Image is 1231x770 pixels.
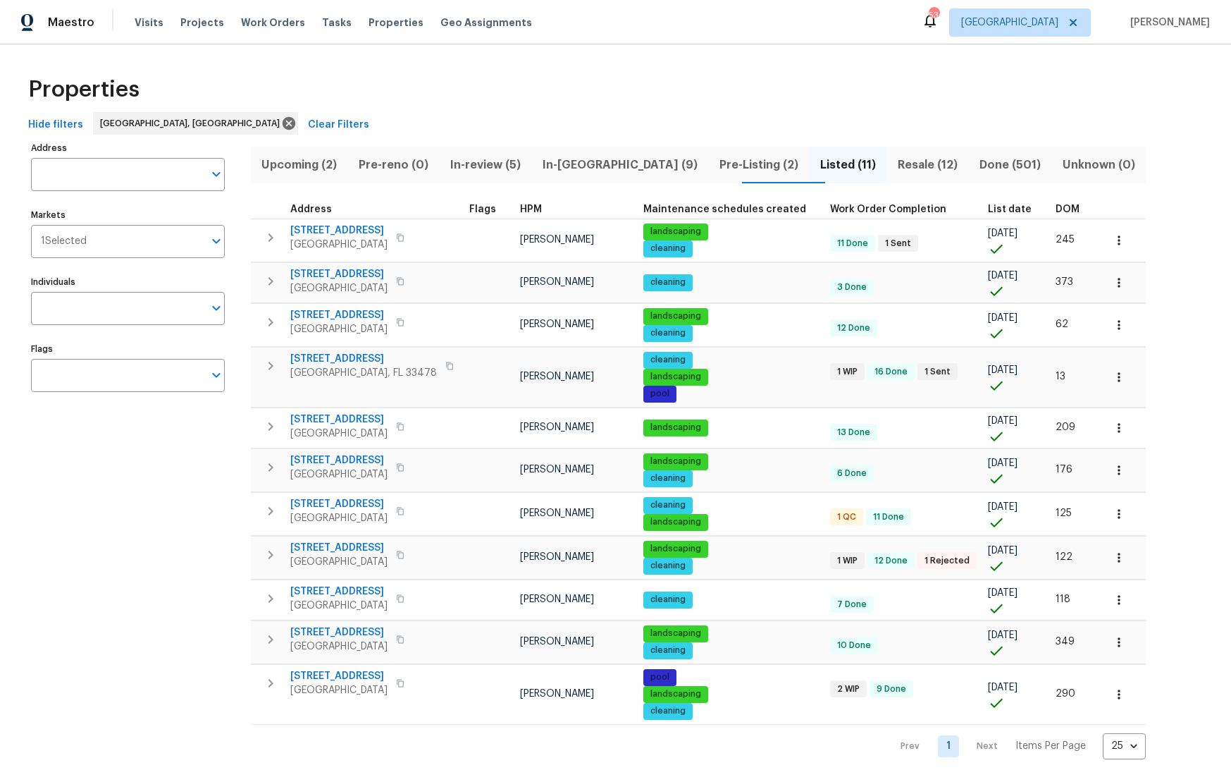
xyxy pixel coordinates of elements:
span: [STREET_ADDRESS] [290,224,388,238]
nav: Pagination Navigation [887,733,1146,759]
span: [PERSON_NAME] [520,594,594,604]
span: [STREET_ADDRESS] [290,669,388,683]
div: 25 [1103,728,1146,764]
span: In-[GEOGRAPHIC_DATA] (9) [540,155,700,175]
span: 1 WIP [831,555,863,567]
span: 176 [1056,465,1072,475]
span: Clear Filters [308,116,369,134]
span: [DATE] [988,502,1017,512]
span: cleaning [645,354,691,366]
span: [DATE] [988,228,1017,238]
div: 53 [929,8,939,23]
span: 1 Rejected [919,555,975,567]
span: 9 Done [871,683,912,695]
span: 12 Done [869,555,913,567]
label: Markets [31,211,225,219]
span: cleaning [645,499,691,511]
span: [STREET_ADDRESS] [290,453,388,468]
span: [DATE] [988,546,1017,556]
span: Tasks [322,18,352,28]
span: Pre-Listing (2) [717,155,801,175]
span: Pre-reno (0) [357,155,431,175]
span: 13 Done [831,427,876,439]
span: Unknown (0) [1060,155,1137,175]
span: cleaning [645,327,691,339]
span: [PERSON_NAME] [520,637,594,647]
span: cleaning [645,644,691,656]
span: [DATE] [988,630,1017,640]
span: 373 [1056,277,1073,287]
span: [GEOGRAPHIC_DATA], [GEOGRAPHIC_DATA] [100,116,285,130]
span: Properties [369,16,423,30]
span: [PERSON_NAME] [520,465,594,475]
span: pool [645,388,675,400]
span: [STREET_ADDRESS] [290,267,388,281]
span: [GEOGRAPHIC_DATA] [290,322,388,336]
span: Resale (12) [895,155,960,175]
span: [PERSON_NAME] [1125,16,1210,30]
span: cleaning [645,276,691,288]
span: [PERSON_NAME] [520,372,594,381]
span: [GEOGRAPHIC_DATA], FL 33478 [290,366,437,380]
span: [GEOGRAPHIC_DATA] [290,555,388,569]
span: 245 [1056,235,1075,245]
span: landscaping [645,456,707,468]
span: [GEOGRAPHIC_DATA] [290,427,388,441]
span: 209 [1056,422,1075,432]
a: Goto page 1 [938,735,959,757]
span: 11 Done [867,511,910,523]
span: Properties [28,82,140,97]
span: 11 Done [831,238,874,250]
span: cleaning [645,243,691,255]
span: landscaping [645,226,707,238]
span: landscaping [645,371,707,383]
span: Work Order Completion [830,204,946,214]
span: Maintenance schedules created [643,204,806,214]
span: 6 Done [831,468,872,479]
span: [GEOGRAPHIC_DATA] [290,599,388,613]
span: 290 [1056,689,1075,699]
span: Listed (11) [817,155,878,175]
span: Hide filters [28,116,83,134]
span: Maestro [48,16,94,30]
button: Open [206,365,226,385]
span: Geo Assignments [440,16,532,30]
span: [STREET_ADDRESS] [290,585,388,599]
span: [STREET_ADDRESS] [290,541,388,555]
span: cleaning [645,560,691,572]
span: [DATE] [988,271,1017,281]
span: 62 [1056,319,1068,329]
span: Done (501) [977,155,1043,175]
span: landscaping [645,422,707,434]
span: [PERSON_NAME] [520,508,594,518]
span: Flags [469,204,496,214]
span: 349 [1056,637,1075,647]
span: 1 Sent [879,238,917,250]
button: Clear Filters [302,112,375,138]
span: 13 [1056,372,1065,381]
span: Address [290,204,332,214]
span: In-review (5) [448,155,524,175]
label: Address [31,144,225,152]
span: [DATE] [988,458,1017,468]
span: List date [988,204,1032,214]
span: 1 Sent [919,366,956,378]
span: [DATE] [988,313,1017,323]
span: DOM [1056,204,1080,214]
span: [PERSON_NAME] [520,422,594,432]
label: Flags [31,345,225,353]
span: [GEOGRAPHIC_DATA] [290,683,388,697]
span: 1 QC [831,511,862,523]
span: [STREET_ADDRESS] [290,497,388,511]
span: [PERSON_NAME] [520,319,594,329]
span: [STREET_ADDRESS] [290,352,437,366]
span: [GEOGRAPHIC_DATA] [290,511,388,525]
span: [PERSON_NAME] [520,689,594,699]
span: [GEOGRAPHIC_DATA] [290,281,388,295]
span: Visits [135,16,163,30]
span: landscaping [645,310,707,322]
span: [PERSON_NAME] [520,552,594,562]
span: landscaping [645,628,707,640]
span: 122 [1056,552,1072,562]
p: Items Per Page [1015,739,1086,753]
